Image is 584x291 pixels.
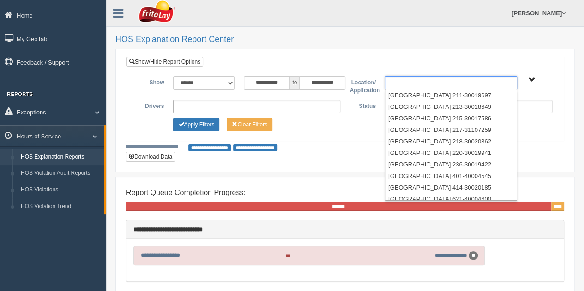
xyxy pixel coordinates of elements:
label: Location/ Application [345,76,380,95]
a: HOS Violation Audit Reports [17,165,104,182]
label: Drivers [133,100,169,111]
li: [GEOGRAPHIC_DATA] 211-30019697 [385,89,517,101]
li: [GEOGRAPHIC_DATA] 621-40004600 [385,193,517,205]
li: [GEOGRAPHIC_DATA] 218-30020362 [385,136,517,147]
li: [GEOGRAPHIC_DATA] 215-30017586 [385,113,517,124]
span: to [290,76,299,90]
a: HOS Violation Trend [17,198,104,215]
li: [GEOGRAPHIC_DATA] 401-40004545 [385,170,517,182]
button: Download Data [126,152,175,162]
a: HOS Violations [17,182,104,198]
li: [GEOGRAPHIC_DATA] 217-31107259 [385,124,517,136]
a: HOS Explanation Reports [17,149,104,166]
label: Status [345,100,380,111]
li: [GEOGRAPHIC_DATA] 220-30019941 [385,147,517,159]
button: Change Filter Options [173,118,219,131]
label: Show [133,76,169,87]
li: [GEOGRAPHIC_DATA] 414-30020185 [385,182,517,193]
h2: HOS Explanation Report Center [115,35,575,44]
a: Show/Hide Report Options [126,57,203,67]
h4: Report Queue Completion Progress: [126,189,564,197]
button: Change Filter Options [227,118,272,131]
li: [GEOGRAPHIC_DATA] 213-30018649 [385,101,517,113]
li: [GEOGRAPHIC_DATA] 236-30019422 [385,159,517,170]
